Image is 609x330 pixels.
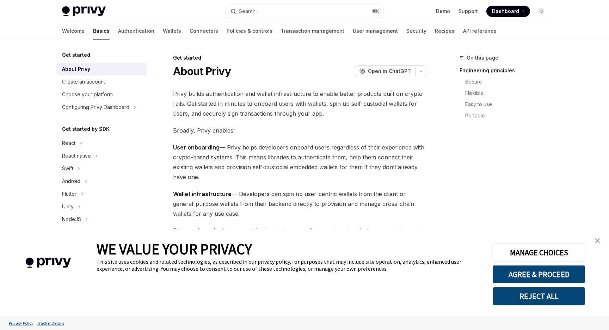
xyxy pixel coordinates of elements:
[493,265,585,283] button: AGREE & PROCEED
[353,23,398,39] a: User management
[463,23,497,39] a: API reference
[281,23,344,39] a: Transaction management
[56,213,147,226] button: Toggle NodeJS section
[460,87,553,99] a: Flexible
[56,175,147,188] button: Toggle Android section
[62,215,81,224] div: NodeJS
[56,200,147,213] button: Toggle Unity section
[97,258,482,272] div: This site uses cookies and related technologies, as described in our privacy policy, for purposes...
[406,23,426,39] a: Security
[56,162,147,175] button: Toggle Swift section
[35,317,66,329] a: Tracker Details
[62,90,113,99] div: Choose your platform
[173,226,427,255] span: Privy surfaces both user-centric abstractions enabling you to authenticate users and generate wal...
[173,54,427,61] div: Get started
[56,137,147,149] button: Toggle React section
[62,228,113,236] div: NodeJS (server-auth)
[460,99,553,110] a: Easy to use
[62,65,90,73] div: About Privy
[56,63,147,75] a: About Privy
[62,152,91,160] div: React native
[595,238,600,243] img: close banner
[62,139,75,147] div: React
[62,103,129,111] div: Configuring Privy Dashboard
[56,88,147,101] a: Choose your platform
[7,317,35,329] a: Privacy Policy
[62,164,73,173] div: Swift
[467,54,498,62] span: On this page
[56,75,147,88] a: Create an account
[11,248,86,278] img: company logo
[173,142,427,182] span: — Privy helps developers onboard users regardless of their experience with crypto-based systems. ...
[368,68,411,75] span: Open in ChatGPT
[62,23,85,39] a: Welcome
[62,6,106,16] img: light logo
[226,5,383,18] button: Open search
[173,89,427,118] span: Privy builds authentication and wallet infrastructure to enable better products built on crypto r...
[460,65,553,76] a: Engineering principles
[62,51,90,59] h5: Get started
[56,149,147,162] button: Toggle React native section
[493,243,585,262] button: MANAGE CHOICES
[56,188,147,200] button: Toggle Flutter section
[97,240,252,258] span: WE VALUE YOUR PRIVACY
[355,65,415,77] button: Open in ChatGPT
[62,125,110,133] h5: Get started by SDK
[590,234,604,248] a: close banner
[56,101,147,114] button: Toggle Configuring Privy Dashboard section
[93,23,110,39] a: Basics
[460,76,553,87] a: Secure
[173,144,220,151] strong: User onboarding
[62,190,76,198] div: Flutter
[173,190,232,197] strong: Wallet infrastructure
[436,8,450,15] a: Demo
[173,65,231,78] h1: About Privy
[239,7,259,16] div: Search...
[227,23,272,39] a: Policies & controls
[372,8,379,14] span: ⌘ K
[173,126,427,135] span: Broadly, Privy enables:
[536,6,547,17] button: Toggle dark mode
[56,226,147,238] button: Toggle NodeJS (server-auth) section
[460,110,553,121] a: Portable
[62,177,80,185] div: Android
[173,189,427,219] span: — Developers can spin up user-centric wallets from the client or general-purpose wallets from the...
[190,23,218,39] a: Connectors
[492,8,519,15] span: Dashboard
[62,202,74,211] div: Unity
[459,8,478,15] a: Support
[493,287,585,305] button: REJECT ALL
[486,6,530,17] a: Dashboard
[163,23,181,39] a: Wallets
[62,78,105,86] div: Create an account
[118,23,154,39] a: Authentication
[435,23,455,39] a: Recipes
